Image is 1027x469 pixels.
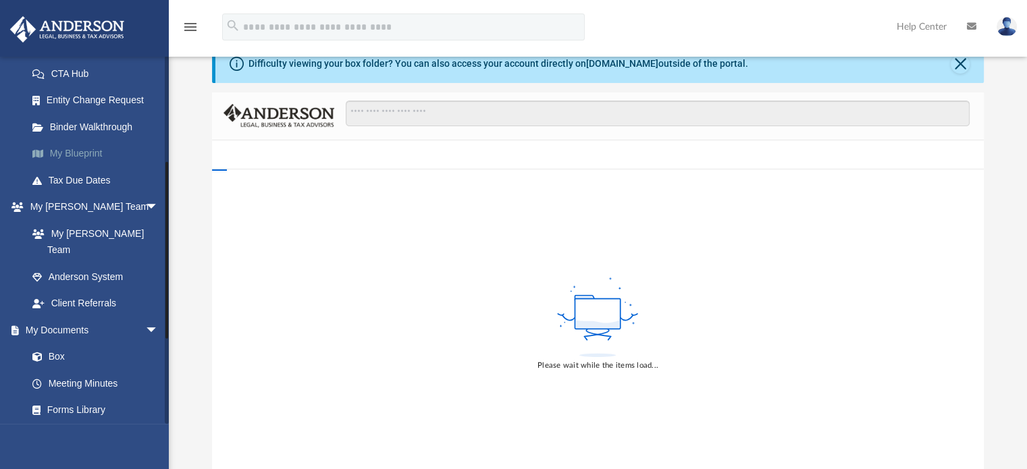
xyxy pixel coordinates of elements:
div: Please wait while the items load... [537,360,658,372]
a: My Documentsarrow_drop_down [9,316,172,343]
a: Box [19,343,165,370]
i: search [226,18,240,33]
a: Forms Library [19,397,165,424]
input: Search files and folders [346,101,969,126]
img: User Pic [997,17,1017,36]
a: My [PERSON_NAME] Team [19,220,165,263]
i: menu [182,19,199,35]
a: menu [182,26,199,35]
a: CTA Hub [19,60,179,87]
a: Anderson System [19,263,172,290]
a: Entity Change Request [19,87,179,114]
button: Close [951,55,970,74]
a: Tax Due Dates [19,167,179,194]
a: [DOMAIN_NAME] [586,58,658,69]
div: Difficulty viewing your box folder? You can also access your account directly on outside of the p... [248,57,748,71]
a: My Blueprint [19,140,179,167]
a: Notarize [19,423,172,450]
a: Client Referrals [19,290,172,317]
img: Anderson Advisors Platinum Portal [6,16,128,43]
a: My [PERSON_NAME] Teamarrow_drop_down [9,194,172,221]
span: arrow_drop_down [145,316,172,344]
a: Meeting Minutes [19,370,172,397]
span: arrow_drop_down [145,194,172,221]
a: Binder Walkthrough [19,113,179,140]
